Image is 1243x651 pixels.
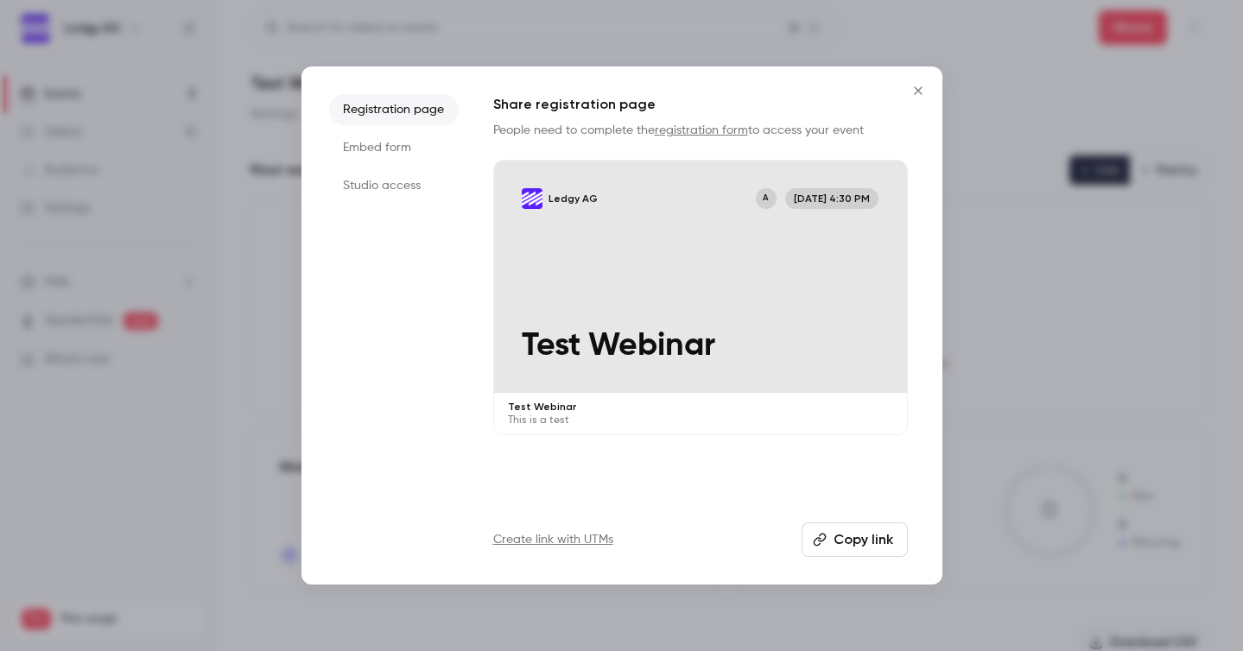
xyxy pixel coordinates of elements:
[785,188,879,209] span: [DATE] 4:30 PM
[508,414,893,427] p: This is a test
[329,170,459,201] li: Studio access
[901,73,935,108] button: Close
[549,192,598,205] p: Ledgy AG
[655,124,748,136] a: registration form
[493,160,908,435] a: Test WebinarLedgy AGA[DATE] 4:30 PMTest WebinarTest WebinarThis is a test
[522,327,879,364] p: Test Webinar
[493,122,908,139] p: People need to complete the to access your event
[329,132,459,163] li: Embed form
[522,188,542,209] img: Test Webinar
[493,94,908,115] h1: Share registration page
[493,531,613,548] a: Create link with UTMs
[754,186,778,211] div: A
[508,400,893,414] p: Test Webinar
[802,522,908,557] button: Copy link
[329,94,459,125] li: Registration page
